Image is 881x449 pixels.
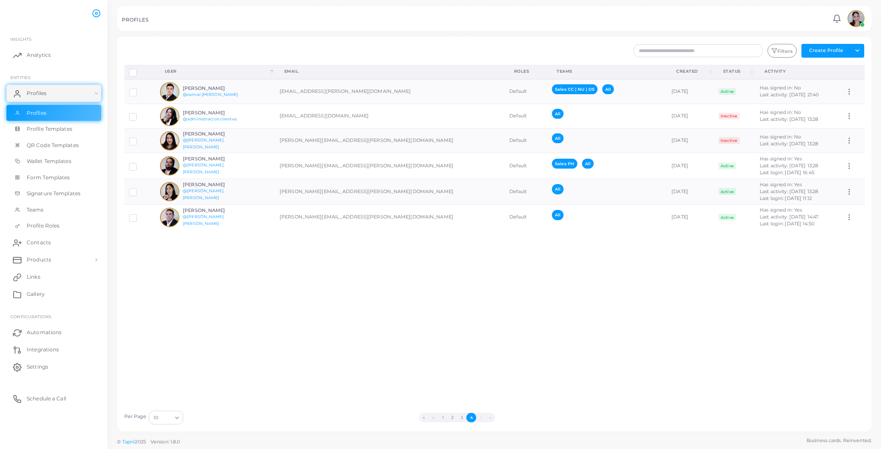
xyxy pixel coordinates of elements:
td: Default [505,179,548,205]
span: Profile Templates [27,125,72,133]
a: Links [6,268,101,286]
a: Tapni [122,439,135,445]
span: 10 [154,413,158,422]
span: Has signed in: No [760,109,801,115]
td: [EMAIL_ADDRESS][PERSON_NAME][DOMAIN_NAME] [275,79,505,104]
span: Has signed in: No [760,134,801,140]
span: All [582,159,594,169]
a: Integrations [6,341,101,358]
span: All [552,210,564,220]
div: Search for option [149,411,183,424]
a: QR Code Templates [6,137,101,154]
button: Go to page 4 [466,413,476,422]
span: Version: 1.8.0 [151,439,180,445]
span: Sales CC | NU | DS [552,84,598,94]
span: Form Templates [27,174,70,181]
span: Has signed in: Yes [760,207,802,213]
div: Status [723,68,749,74]
h6: [PERSON_NAME] [183,110,246,116]
td: [PERSON_NAME][EMAIL_ADDRESS][PERSON_NAME][DOMAIN_NAME] [275,179,505,205]
span: Has signed in: Yes [760,156,802,162]
span: Last login: [DATE] 14:50 [760,221,814,227]
td: [DATE] [667,104,713,129]
span: QR Code Templates [27,141,79,149]
td: Default [505,204,548,230]
label: Per Page [124,413,147,420]
span: Gallery [27,290,45,298]
td: [DATE] [667,79,713,104]
div: Email [284,68,495,74]
a: Analytics [6,46,101,64]
td: [PERSON_NAME][EMAIL_ADDRESS][PERSON_NAME][DOMAIN_NAME] [275,129,505,153]
span: Active [718,163,736,169]
span: Business cards. Reinvented. [807,437,872,444]
a: @[PERSON_NAME].[PERSON_NAME] [183,188,225,200]
span: All [552,133,564,143]
a: Automations [6,324,101,341]
span: Profile Roles [27,222,59,230]
span: Wallet Templates [27,157,71,165]
a: @[PERSON_NAME].[PERSON_NAME] [183,163,225,174]
th: Row-selection [124,65,155,79]
td: [EMAIL_ADDRESS][DOMAIN_NAME] [275,104,505,129]
span: Contacts [27,239,51,246]
span: Active [718,88,736,95]
ul: Pagination [185,413,728,422]
span: All [552,184,564,194]
h6: [PERSON_NAME] [183,156,246,162]
input: Search for option [159,413,172,422]
td: [DATE] [667,129,713,153]
span: All [602,84,614,94]
div: User [165,68,269,74]
button: Go to page 2 [447,413,457,422]
a: Schedule a Call [6,390,101,407]
td: Default [505,153,548,179]
img: avatar [160,131,179,151]
span: Last activity: [DATE] 13:28 [760,188,818,194]
span: Profiles [27,89,46,97]
h6: [PERSON_NAME] [183,131,246,137]
img: avatar [160,156,179,175]
img: avatar [160,208,179,227]
a: avatar [845,10,867,27]
img: avatar [847,10,865,27]
span: Analytics [27,51,51,59]
h6: [PERSON_NAME] [183,182,246,188]
span: Has signed in: No [760,85,801,91]
button: Go to page 3 [457,413,466,422]
a: Settings [6,358,101,375]
a: Profile Templates [6,121,101,137]
button: Create Profile [801,44,850,58]
span: Links [27,273,40,281]
a: Products [6,251,101,268]
th: Action [841,65,864,79]
td: [PERSON_NAME][EMAIL_ADDRESS][PERSON_NAME][DOMAIN_NAME] [275,153,505,179]
span: Inactive [718,113,740,120]
span: Active [718,188,736,195]
span: Inactive [718,137,740,144]
span: Last login: [DATE] 11:12 [760,195,812,201]
td: [DATE] [667,153,713,179]
td: Default [505,79,548,104]
a: @[PERSON_NAME].[PERSON_NAME] [183,138,225,149]
div: Roles [514,68,538,74]
span: Profiles [27,109,46,117]
div: Teams [557,68,657,74]
span: All [552,109,564,119]
img: avatar [160,107,179,126]
a: Profiles [6,105,101,121]
span: Teams [27,206,44,214]
span: Signature Templates [27,190,80,197]
span: Integrations [27,346,59,354]
td: [PERSON_NAME][EMAIL_ADDRESS][PERSON_NAME][DOMAIN_NAME] [275,204,505,230]
a: Signature Templates [6,185,101,202]
h5: PROFILES [122,17,148,23]
a: Contacts [6,234,101,251]
span: Automations [27,329,62,336]
a: Form Templates [6,169,101,186]
h6: [PERSON_NAME] [183,86,246,91]
button: Go to page 1 [438,413,447,422]
img: avatar [160,182,179,201]
button: Filters [767,44,797,58]
a: Wallet Templates [6,153,101,169]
